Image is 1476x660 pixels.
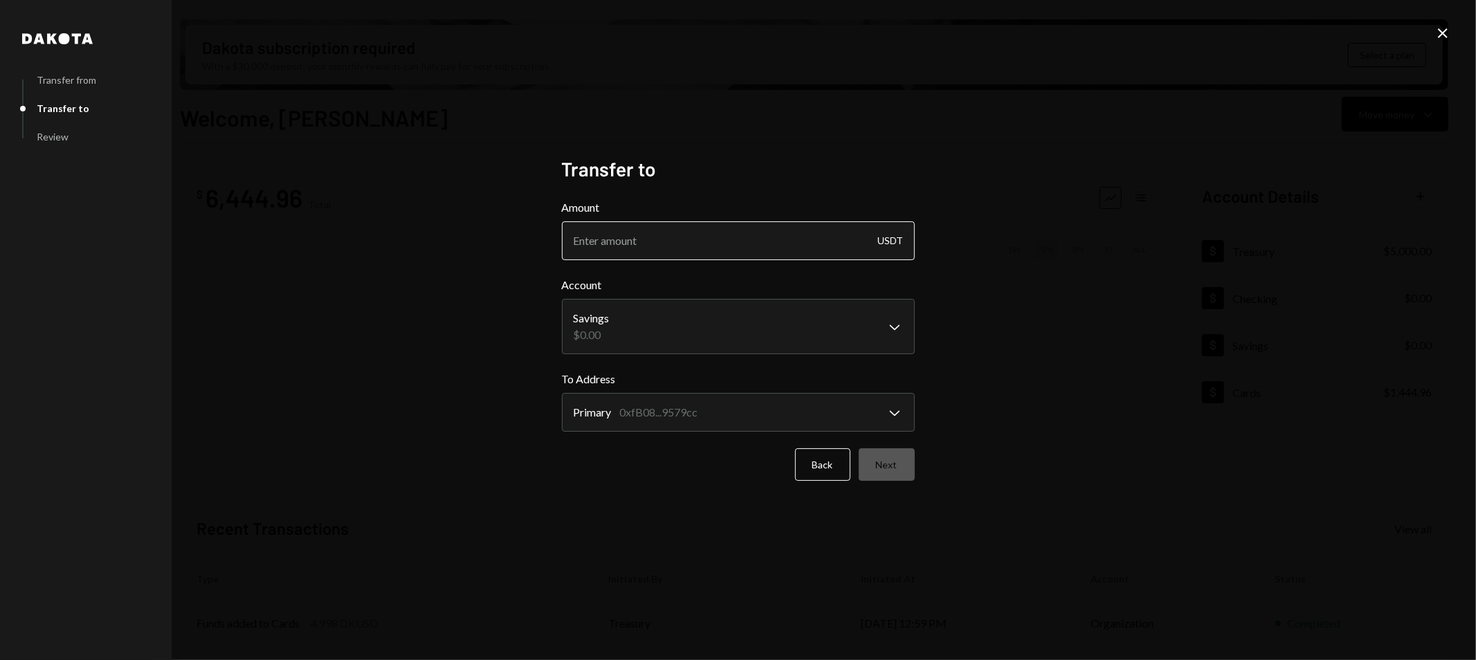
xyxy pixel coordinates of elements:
button: Account [562,299,915,354]
label: Account [562,277,915,293]
div: Transfer to [37,102,89,114]
div: USDT [878,221,904,260]
div: 0xfB08...9579cc [620,404,698,421]
label: To Address [562,371,915,387]
input: Enter amount [562,221,915,260]
button: Back [795,448,850,481]
div: Transfer from [37,74,96,86]
button: To Address [562,393,915,432]
label: Amount [562,199,915,216]
div: Review [37,131,69,143]
h2: Transfer to [562,156,915,183]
